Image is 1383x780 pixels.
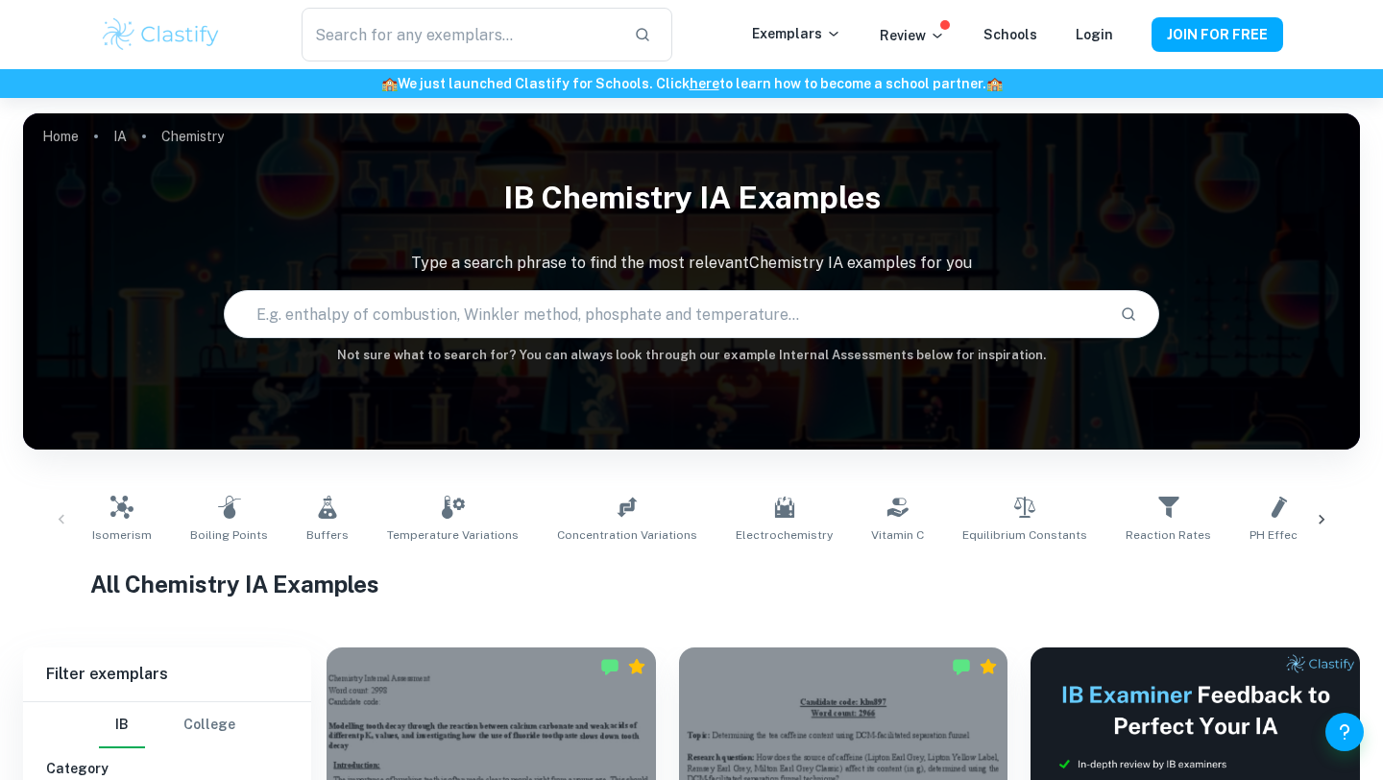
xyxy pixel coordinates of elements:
[979,657,998,676] div: Premium
[23,647,311,701] h6: Filter exemplars
[627,657,646,676] div: Premium
[871,526,924,544] span: Vitamin C
[557,526,697,544] span: Concentration Variations
[225,287,1104,341] input: E.g. enthalpy of combustion, Winkler method, phosphate and temperature...
[1112,298,1145,330] button: Search
[23,346,1360,365] h6: Not sure what to search for? You can always look through our example Internal Assessments below f...
[90,567,1294,601] h1: All Chemistry IA Examples
[1076,27,1113,42] a: Login
[387,526,519,544] span: Temperature Variations
[100,15,222,54] img: Clastify logo
[302,8,619,61] input: Search for any exemplars...
[99,702,145,748] button: IB
[4,73,1379,94] h6: We just launched Clastify for Schools. Click to learn how to become a school partner.
[113,123,127,150] a: IA
[183,702,235,748] button: College
[1126,526,1211,544] span: Reaction Rates
[99,702,235,748] div: Filter type choice
[600,657,619,676] img: Marked
[306,526,349,544] span: Buffers
[736,526,833,544] span: Electrochemistry
[880,25,945,46] p: Review
[23,167,1360,229] h1: IB Chemistry IA examples
[1250,526,1309,544] span: pH Effects
[983,27,1037,42] a: Schools
[962,526,1087,544] span: Equilibrium Constants
[952,657,971,676] img: Marked
[986,76,1003,91] span: 🏫
[23,252,1360,275] p: Type a search phrase to find the most relevant Chemistry IA examples for you
[1152,17,1283,52] button: JOIN FOR FREE
[1325,713,1364,751] button: Help and Feedback
[381,76,398,91] span: 🏫
[190,526,268,544] span: Boiling Points
[690,76,719,91] a: here
[92,526,152,544] span: Isomerism
[161,126,224,147] p: Chemistry
[46,758,288,779] h6: Category
[42,123,79,150] a: Home
[752,23,841,44] p: Exemplars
